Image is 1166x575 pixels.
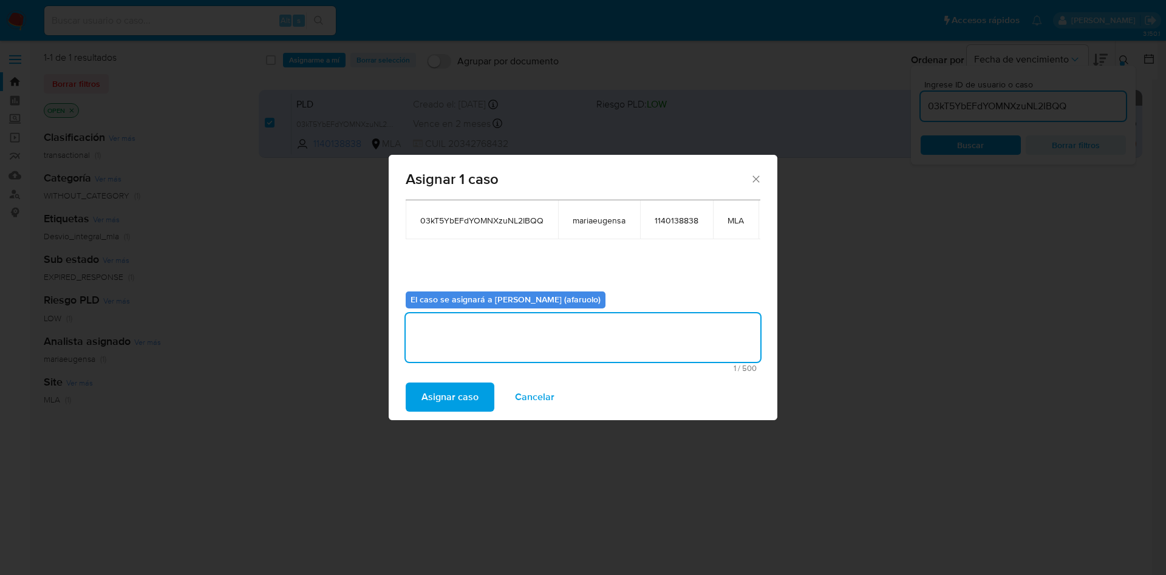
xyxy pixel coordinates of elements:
div: assign-modal [389,155,777,420]
button: Cancelar [499,383,570,412]
span: 1140138838 [655,215,698,226]
span: Asignar caso [421,384,479,410]
span: Máximo 500 caracteres [409,364,757,372]
span: 03kT5YbEFdYOMNXzuNL2IBQQ [420,215,544,226]
button: Asignar caso [406,383,494,412]
button: Cerrar ventana [750,173,761,184]
b: El caso se asignará a [PERSON_NAME] (afaruolo) [411,293,601,305]
span: mariaeugensa [573,215,626,226]
span: MLA [728,215,744,226]
span: Asignar 1 caso [406,172,750,186]
span: Cancelar [515,384,554,410]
